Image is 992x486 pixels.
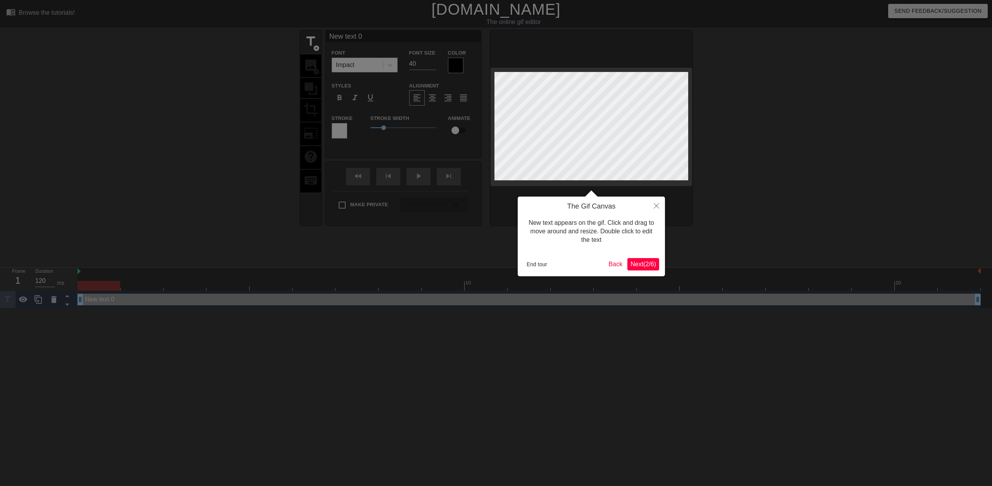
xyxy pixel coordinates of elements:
button: Next [627,258,659,270]
h4: The Gif Canvas [524,202,659,211]
button: Close [648,197,665,214]
button: End tour [524,258,550,270]
button: Back [606,258,626,270]
span: Next ( 2 / 6 ) [630,261,656,267]
div: New text appears on the gif. Click and drag to move around and resize. Double click to edit the text [524,211,659,252]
